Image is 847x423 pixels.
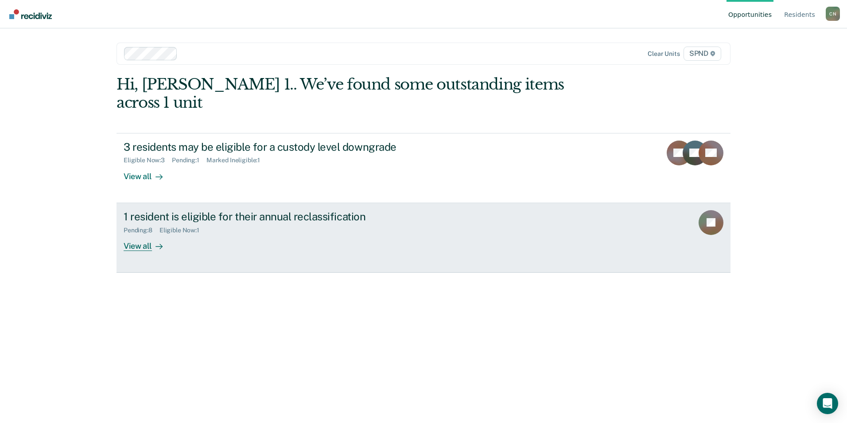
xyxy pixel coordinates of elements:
[817,393,838,414] div: Open Intercom Messenger
[124,141,435,153] div: 3 residents may be eligible for a custody level downgrade
[159,227,206,234] div: Eligible Now : 1
[117,133,730,203] a: 3 residents may be eligible for a custody level downgradeEligible Now:3Pending:1Marked Ineligible...
[117,203,730,273] a: 1 resident is eligible for their annual reclassificationPending:8Eligible Now:1View all
[826,7,840,21] button: Profile dropdown button
[684,47,721,61] span: SPND
[124,210,435,223] div: 1 resident is eligible for their annual reclassification
[117,75,608,112] div: Hi, [PERSON_NAME] 1.. We’ve found some outstanding items across 1 unit
[206,157,267,164] div: Marked Ineligible : 1
[124,227,159,234] div: Pending : 8
[124,164,173,181] div: View all
[124,234,173,251] div: View all
[9,9,52,19] img: Recidiviz
[648,50,680,58] div: Clear units
[826,7,840,21] div: C N
[172,157,206,164] div: Pending : 1
[124,157,172,164] div: Eligible Now : 3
